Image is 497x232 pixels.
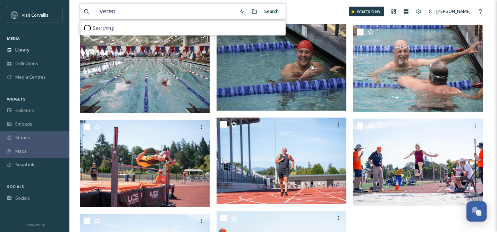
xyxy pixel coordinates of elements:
[80,120,210,207] img: OregonSeniorGames-2025-Track&Field-GaryLe-Share-NoCredit (96)-Visit%20Corvallis.jpg
[15,134,30,141] span: Stories
[15,74,46,80] span: Media Centres
[7,184,24,189] span: SOCIALS
[353,25,483,112] img: Oregon Senior Games Swimming 2022.jpg
[22,12,49,18] span: Visit Corvallis
[93,25,113,31] span: Searching
[7,36,20,41] span: MEDIA
[25,220,45,229] a: Privacy Policy
[436,8,471,14] span: [PERSON_NAME]
[11,11,18,18] img: visit-corvallis-badge-dark-blue-orange%281%29.png
[25,223,45,227] span: Privacy Policy
[15,148,27,154] span: Maps
[15,107,34,114] span: Galleries
[7,96,25,102] span: WIDGETS
[466,201,487,222] button: Open Chat
[349,7,384,16] a: What's New
[217,118,346,205] img: OregonSeniorGames-2025-Track&Field-GaryLe-Share-NoCredit (30)-Visit%20Corvallis.jpg
[96,4,236,19] input: Search your library
[217,24,346,111] img: Oregon Senior Games Swimming 2022 (1).jpg
[261,5,282,18] div: Search
[353,119,483,206] img: OregonSeniorGames-2025-Track&Field-GaryLe-Share-NoCredit (6)-Visit%20Corvallis.jpg
[15,161,34,168] span: SnapLink
[80,26,210,113] img: Oregon Senior Games Swimming 2022 (2).jpg
[425,5,474,18] a: [PERSON_NAME]
[15,121,32,127] span: Embeds
[15,47,29,53] span: Library
[15,195,30,201] span: Socials
[15,60,38,67] span: Collections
